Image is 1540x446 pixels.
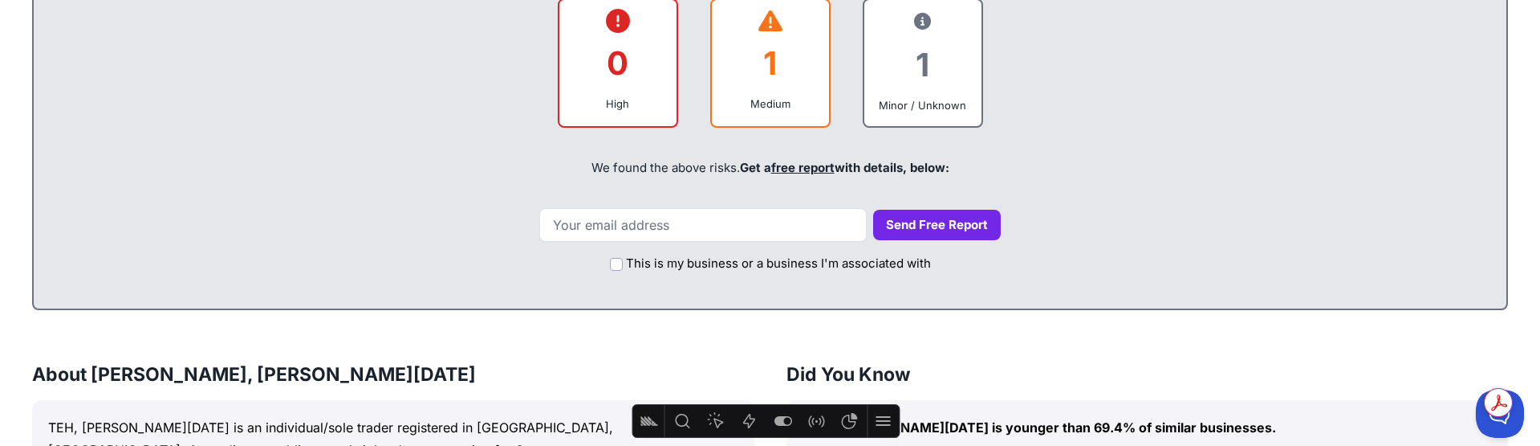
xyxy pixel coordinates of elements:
h3: Did You Know [786,362,1509,387]
iframe: Toggle Customer Support [1476,390,1524,438]
a: free report [771,160,835,175]
div: Minor / Unknown [877,97,969,113]
div: High [572,96,664,112]
p: TEH, [PERSON_NAME][DATE] is younger than 69.4% of similar businesses. [803,416,1493,439]
div: We found the above risks. [50,141,1490,195]
input: Your email address [539,208,867,242]
label: This is my business or a business I'm associated with [626,255,931,273]
div: 1 [725,31,816,96]
div: 0 [572,31,664,96]
h3: About [PERSON_NAME], [PERSON_NAME][DATE] [32,362,754,387]
span: Get a with details, below: [740,160,949,175]
div: 1 [877,32,969,97]
div: Medium [725,96,816,112]
button: Send Free Report [873,210,1001,241]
